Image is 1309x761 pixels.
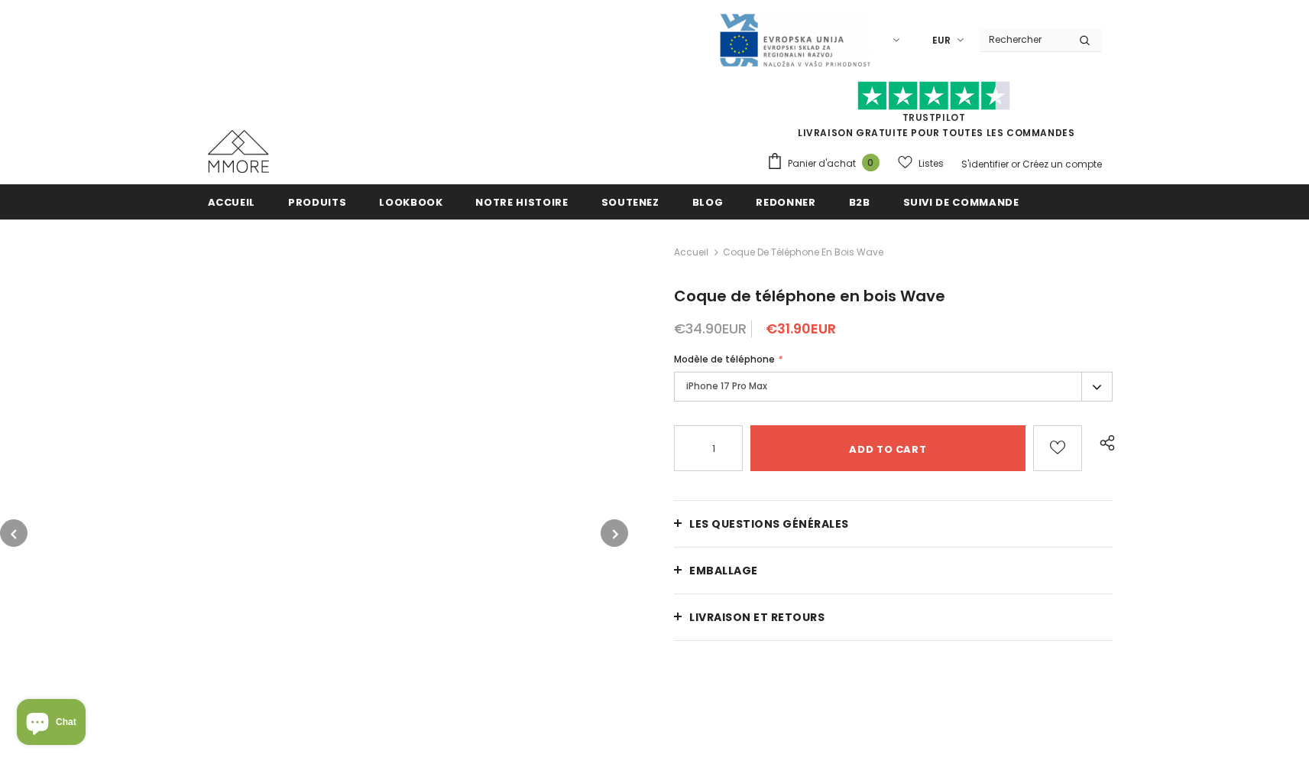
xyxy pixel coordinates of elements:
[674,594,1113,640] a: Livraison et retours
[718,33,871,46] a: Javni Razpis
[902,111,966,124] a: TrustPilot
[674,548,1113,594] a: EMBALLAGE
[862,154,880,171] span: 0
[475,184,568,219] a: Notre histoire
[898,150,944,177] a: Listes
[689,516,849,532] span: Les questions générales
[849,184,870,219] a: B2B
[208,195,256,210] span: Accueil
[475,195,568,210] span: Notre histoire
[961,158,1009,171] a: S'identifier
[903,195,1019,210] span: Suivi de commande
[689,563,758,578] span: EMBALLAGE
[718,12,871,68] img: Javni Razpis
[288,195,346,210] span: Produits
[689,610,825,625] span: Livraison et retours
[1011,158,1020,171] span: or
[12,699,90,749] inbox-online-store-chat: Shopify online store chat
[601,184,659,219] a: soutenez
[756,195,815,210] span: Redonner
[601,195,659,210] span: soutenez
[766,88,1102,139] span: LIVRAISON GRATUITE POUR TOUTES LES COMMANDES
[674,243,708,262] a: Accueil
[674,353,775,366] span: Modèle de téléphone
[857,81,1010,111] img: Faites confiance aux étoiles pilotes
[674,285,945,307] span: Coque de téléphone en bois Wave
[903,184,1019,219] a: Suivi de commande
[723,243,883,262] span: Coque de téléphone en bois Wave
[208,184,256,219] a: Accueil
[788,156,856,171] span: Panier d'achat
[750,425,1025,471] input: Add to cart
[932,33,951,48] span: EUR
[379,184,442,219] a: Lookbook
[208,130,269,173] img: Cas MMORE
[919,156,944,171] span: Listes
[288,184,346,219] a: Produits
[766,319,836,338] span: €31.90EUR
[766,152,887,175] a: Panier d'achat 0
[692,184,724,219] a: Blog
[674,501,1113,547] a: Les questions générales
[674,372,1113,402] label: iPhone 17 Pro Max
[756,184,815,219] a: Redonner
[980,28,1068,50] input: Search Site
[849,195,870,210] span: B2B
[692,195,724,210] span: Blog
[1022,158,1102,171] a: Créez un compte
[379,195,442,210] span: Lookbook
[674,319,747,338] span: €34.90EUR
